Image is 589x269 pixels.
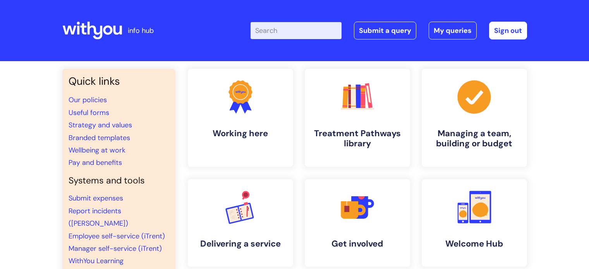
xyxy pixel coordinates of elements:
h4: Working here [194,129,287,139]
a: Get involved [305,179,410,267]
a: Delivering a service [188,179,293,267]
h4: Delivering a service [194,239,287,249]
a: Report incidents ([PERSON_NAME]) [69,206,128,228]
a: Manager self-service (iTrent) [69,244,162,253]
h4: Managing a team, building or budget [428,129,521,149]
h4: Welcome Hub [428,239,521,249]
a: Working here [188,69,293,167]
a: Sign out [489,22,527,39]
a: Submit a query [354,22,416,39]
a: Welcome Hub [422,179,527,267]
h4: Get involved [311,239,404,249]
a: My queries [429,22,477,39]
a: Submit expenses [69,194,123,203]
h4: Systems and tools [69,175,169,186]
a: Useful forms [69,108,109,117]
h3: Quick links [69,75,169,87]
h4: Treatment Pathways library [311,129,404,149]
div: | - [251,22,527,39]
a: Our policies [69,95,107,105]
input: Search [251,22,342,39]
a: Strategy and values [69,120,132,130]
a: Pay and benefits [69,158,122,167]
p: info hub [128,24,154,37]
a: Wellbeing at work [69,146,125,155]
a: Managing a team, building or budget [422,69,527,167]
a: WithYou Learning [69,256,124,266]
a: Employee self-service (iTrent) [69,231,165,241]
a: Treatment Pathways library [305,69,410,167]
a: Branded templates [69,133,130,142]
